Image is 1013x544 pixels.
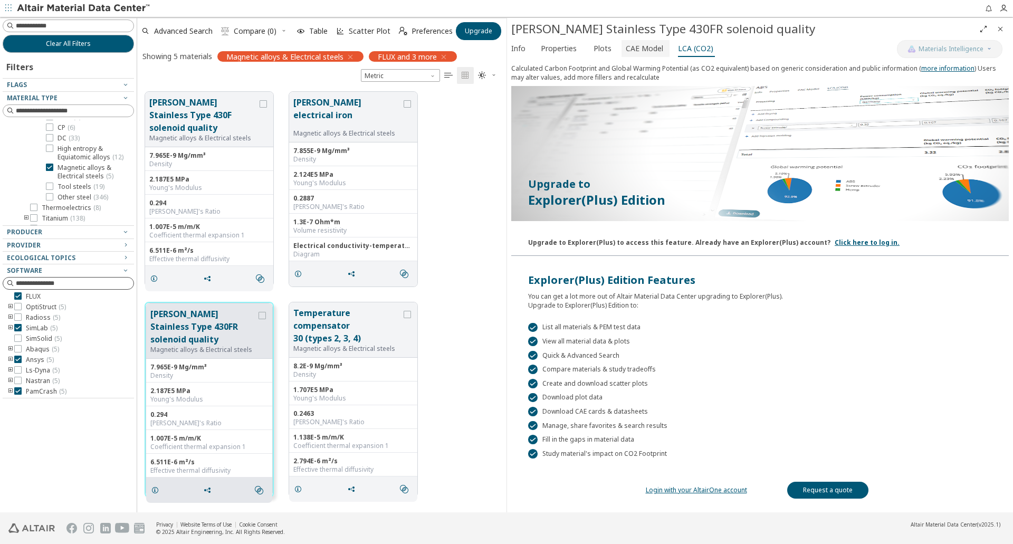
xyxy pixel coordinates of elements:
[234,27,276,35] span: Compare (0)
[440,67,457,84] button: Table View
[58,145,130,161] span: High entropy & Equiatomic alloys
[293,465,413,474] div: Effective thermal diffusivity
[3,92,134,104] button: Material Type
[26,303,66,311] span: OptiStruct
[835,238,900,247] a: Click here to log in.
[528,234,830,247] div: Upgrade to Explorer(Plus) to access this feature. Already have an Explorer(Plus) account?
[54,334,62,343] span: ( 5 )
[293,442,413,450] div: Coefficient thermal expansion 1
[528,449,992,459] div: Study material's impact on CO2 Footprint
[528,351,992,360] div: Quick & Advanced Search
[53,313,60,322] span: ( 5 )
[7,253,75,262] span: Ecological Topics
[399,27,407,35] i: 
[293,457,413,465] div: 2.794E-6 m²/s
[150,434,268,443] div: 1.007E-5 m/m/K
[528,337,538,346] div: 
[528,323,538,332] div: 
[198,268,221,289] button: Share
[7,266,42,275] span: Software
[528,393,538,403] div: 
[528,449,538,459] div: 
[412,27,453,35] span: Preferences
[474,67,501,84] button: Theme
[456,22,501,40] button: Upgrade
[907,45,916,53] img: AI Copilot
[293,147,413,155] div: 7.855E-9 Mg/mm³
[293,218,413,226] div: 1.3E-7 Ohm*m
[112,152,123,161] span: ( 12 )
[7,324,14,332] i: toogle group
[150,443,268,451] div: Coefficient thermal expansion 1
[93,193,108,202] span: ( 346 )
[975,21,992,37] button: Full Screen
[378,52,437,61] span: FLUX and 3 more
[511,64,1009,86] div: Calculated Carbon Footprint and Global Warming Potential (as CO2 equivalent) based on generic con...
[293,370,413,379] div: Density
[528,323,992,332] div: List all materials & PEM test data
[26,366,60,375] span: Ls-Dyna
[911,521,977,528] span: Altair Material Data Center
[59,387,66,396] span: ( 5 )
[239,521,278,528] a: Cookie Consent
[7,366,14,375] i: toogle group
[511,21,975,37] div: [PERSON_NAME] Stainless Type 430FR solenoid quality
[7,345,14,354] i: toogle group
[3,79,134,91] button: Flags
[180,521,232,528] a: Website Terms of Use
[7,387,14,396] i: toogle group
[52,366,60,375] span: ( 5 )
[626,40,663,57] span: CAE Model
[146,480,168,501] button: Details
[23,214,30,223] i: toogle group
[293,362,413,370] div: 8.2E-9 Mg/mm³
[528,393,992,403] div: Download plot data
[149,175,269,184] div: 2.187E5 MPa
[142,51,212,61] div: Showing 5 materials
[528,407,538,416] div: 
[26,335,62,343] span: SimSolid
[150,458,268,466] div: 6.511E-6 m²/s
[145,268,167,289] button: Details
[361,69,440,82] div: Unit System
[156,528,285,536] div: © 2025 Altair Engineering, Inc. All Rights Reserved.
[93,182,104,191] span: ( 19 )
[528,351,538,360] div: 
[58,134,80,142] span: DC
[26,292,41,301] span: FLUX
[293,394,413,403] div: Young's Modulus
[528,365,992,374] div: Compare materials & study tradeoffs
[400,485,408,493] i: 
[511,40,525,57] span: Info
[42,204,101,212] span: Thermoelectrics
[149,184,269,192] div: Young's Modulus
[541,40,577,57] span: Properties
[7,93,58,102] span: Material Type
[528,379,538,388] div: 
[149,255,269,263] div: Effective thermal diffusivity
[150,466,268,475] div: Effective thermal diffusivity
[46,40,91,48] span: Clear All Filters
[3,226,134,238] button: Producer
[58,183,104,191] span: Tool steels
[256,274,264,283] i: 
[26,387,66,396] span: PamCrash
[226,52,343,61] span: Magnetic alloys & Electrical steels
[26,324,58,332] span: SimLab
[70,214,85,223] span: ( 138 )
[150,387,268,395] div: 2.187E5 MPa
[150,411,268,419] div: 0.294
[293,386,413,394] div: 1.707E5 MPa
[594,40,611,57] span: Plots
[8,523,55,533] img: Altair Engineering
[511,86,1009,221] img: Paywall-GWP-dark
[149,160,269,168] div: Density
[50,323,58,332] span: ( 5 )
[478,71,486,80] i: 
[7,80,27,89] span: Flags
[289,263,311,284] button: Details
[293,96,402,129] button: [PERSON_NAME] electrical iron
[137,84,506,512] div: grid
[46,355,54,364] span: ( 5 )
[342,263,365,284] button: Share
